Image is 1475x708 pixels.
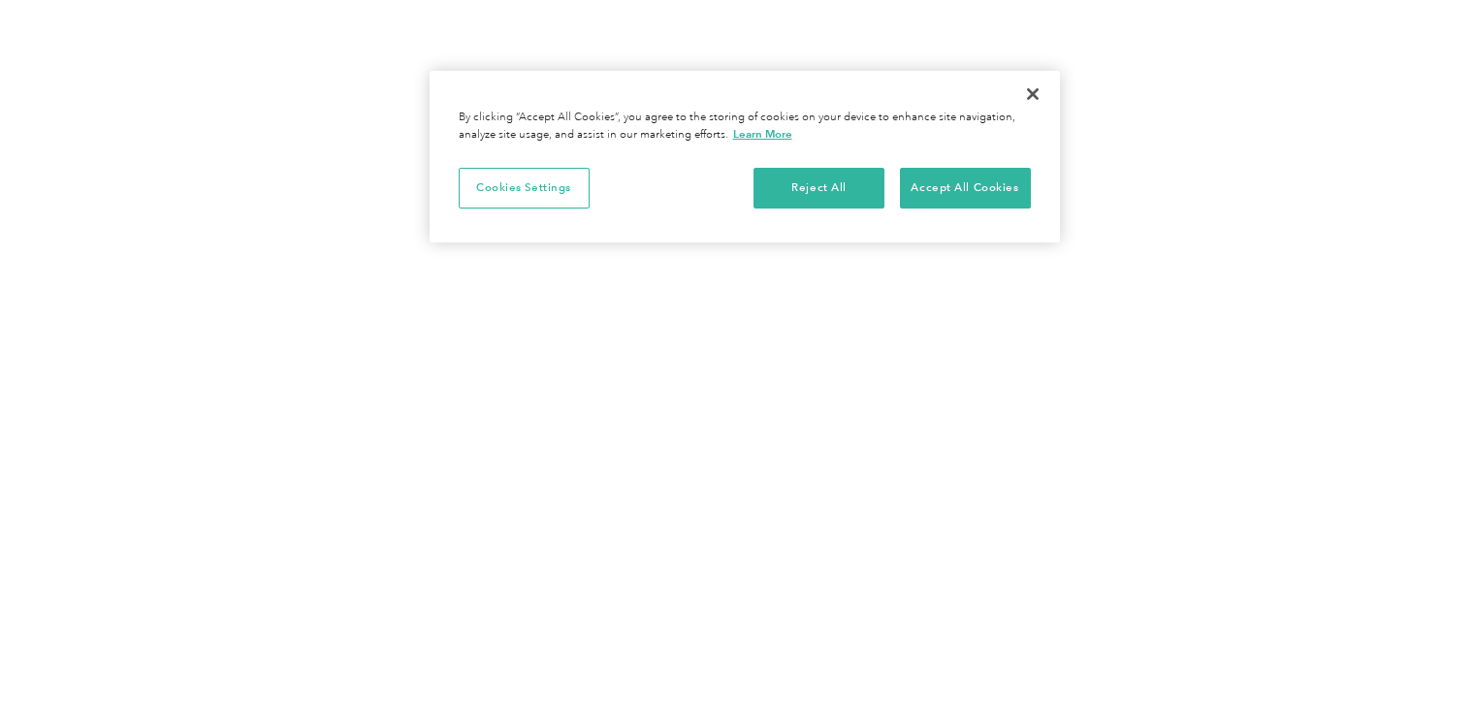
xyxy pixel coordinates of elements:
[1011,73,1054,115] button: Close
[459,168,590,209] button: Cookies Settings
[430,71,1060,242] div: Cookie banner
[754,168,884,209] button: Reject All
[733,127,792,141] a: More information about your privacy, opens in a new tab
[459,110,1031,144] div: By clicking “Accept All Cookies”, you agree to the storing of cookies on your device to enhance s...
[900,168,1031,209] button: Accept All Cookies
[430,71,1060,242] div: Privacy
